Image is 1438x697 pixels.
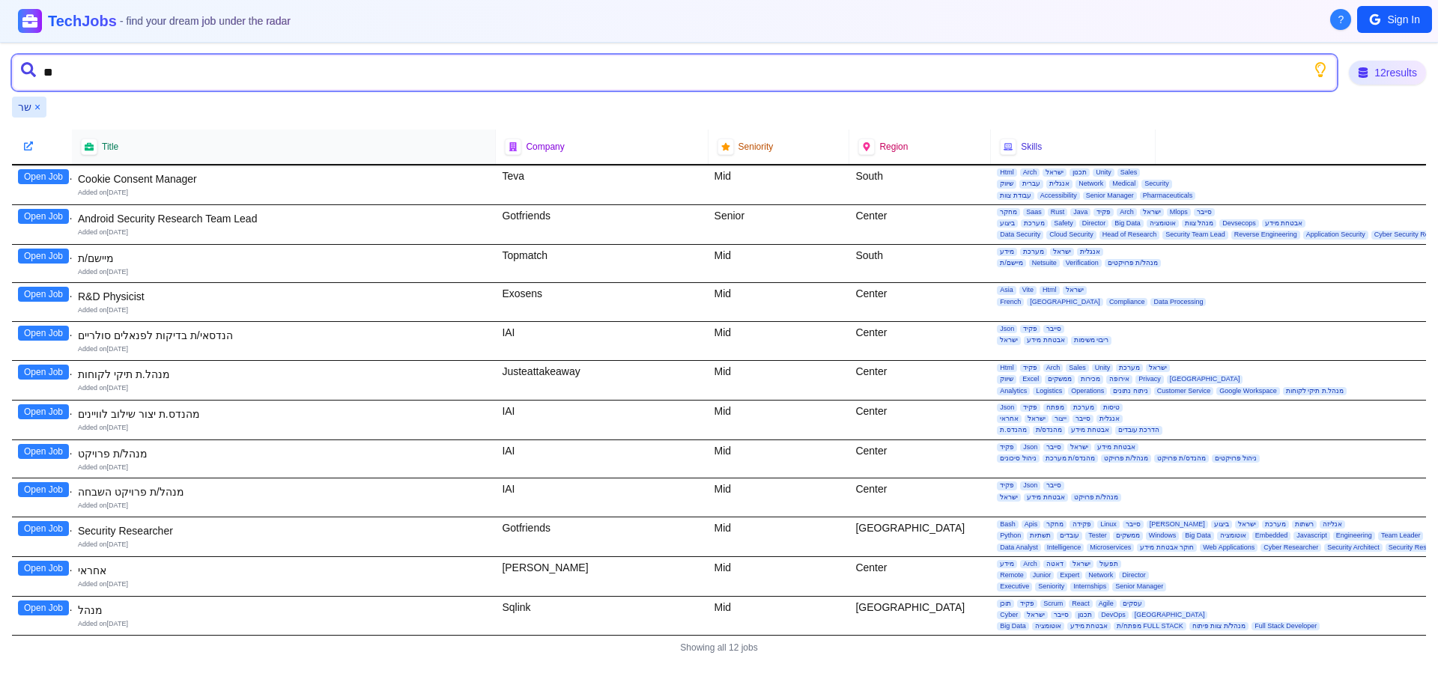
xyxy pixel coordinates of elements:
[1106,298,1148,306] span: Compliance
[849,557,991,596] div: Center
[496,322,708,360] div: IAI
[1043,325,1064,333] span: סייבר
[997,298,1024,306] span: French
[1073,415,1093,423] span: סייבר
[78,367,490,382] div: מנהל.ת תיקי לקוחות
[1019,375,1042,383] span: Excel
[1020,248,1047,256] span: מערכת
[1200,544,1258,552] span: Web Applications
[1030,571,1055,579] span: Junior
[997,219,1018,228] span: ביצוע
[78,579,490,589] div: Added on [DATE]
[1057,571,1082,579] span: Expert
[1099,231,1160,239] span: Head of Research
[1085,571,1116,579] span: Network
[1141,180,1172,188] span: Security
[1025,415,1049,423] span: ישראל
[849,165,991,204] div: South
[1106,375,1132,383] span: אירופה
[496,283,708,321] div: Exosens
[1123,520,1144,529] span: סייבר
[738,141,774,153] span: Seniority
[1231,231,1300,239] span: Reverse Engineering
[1048,208,1068,216] span: Rust
[997,192,1034,200] span: עבודת צוות
[1043,454,1098,463] span: מהנדס/ת מערכת
[78,463,490,472] div: Added on [DATE]
[997,600,1014,608] span: תוכן
[1293,532,1330,540] span: Javascript
[1117,208,1137,216] span: Arch
[18,600,69,615] button: Open Job
[1027,532,1054,540] span: תשתיות
[1235,520,1259,529] span: ישראל
[78,328,490,343] div: הנדסאי/ת בדיקות לפנאלים סולריים
[1043,404,1067,412] span: מפתח
[18,209,69,224] button: Open Job
[18,249,69,264] button: Open Job
[1043,481,1064,490] span: סייבר
[709,283,850,321] div: Mid
[1020,560,1040,568] span: Arch
[78,289,490,304] div: R&D Physicist
[1077,248,1103,256] span: אנגלית
[78,423,490,433] div: Added on [DATE]
[1098,611,1129,619] span: DevOps
[1252,532,1291,540] span: Embedded
[997,364,1017,372] span: Html
[1113,532,1143,540] span: ממשקים
[1182,219,1217,228] span: מנהל צוות
[849,597,991,636] div: [GEOGRAPHIC_DATA]
[997,415,1022,423] span: אחראי
[1043,168,1067,177] span: ישראל
[997,582,1032,591] span: Executive
[78,603,490,618] div: מנהל
[48,10,291,31] h1: TechJobs
[1115,426,1163,434] span: הדרכת עובדים
[1051,219,1076,228] span: Safety
[1137,544,1197,552] span: חוקר אבטחת מידע
[1105,259,1161,267] span: מנהל/ת פרויקטים
[709,205,850,244] div: Senior
[1037,192,1080,200] span: Accessibility
[18,326,69,341] button: Open Job
[1217,532,1249,540] span: אוטומציה
[496,517,708,556] div: Gotfriends
[496,165,708,204] div: Teva
[1020,168,1040,177] span: Arch
[1140,192,1196,200] span: Pharmaceuticals
[1116,364,1143,372] span: מערכת
[1094,443,1138,451] span: אבטחת מידע
[78,619,490,629] div: Added on [DATE]
[849,517,991,556] div: [GEOGRAPHIC_DATA]
[12,636,1426,660] div: Showing all 12 jobs
[1020,481,1040,490] span: Json
[1078,375,1103,383] span: מכירות
[78,540,490,550] div: Added on [DATE]
[1070,520,1094,529] span: פקידה
[997,544,1041,552] span: Data Analyst
[1050,248,1074,256] span: ישראל
[1085,532,1110,540] span: Tester
[997,286,1016,294] span: Asia
[1045,375,1075,383] span: ממשקים
[18,521,69,536] button: Open Job
[1033,387,1065,395] span: Logistics
[1120,600,1145,608] span: עסקים
[997,520,1019,529] span: Bash
[997,325,1017,333] span: Json
[1194,208,1215,216] span: סייבר
[1046,231,1096,239] span: Cloud Security
[1154,387,1214,395] span: Customer Service
[997,248,1017,256] span: מידע
[496,440,708,478] div: IAI
[1020,325,1040,333] span: פקיד
[1071,336,1112,344] span: ריבוי משימות
[102,141,118,153] span: Title
[1150,298,1206,306] span: Data Processing
[18,365,69,380] button: Open Job
[1154,454,1209,463] span: מהנדס/ת פרויקט
[997,336,1021,344] span: ישראל
[997,454,1040,463] span: ניהול סיכונים
[1096,415,1123,423] span: אנגלית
